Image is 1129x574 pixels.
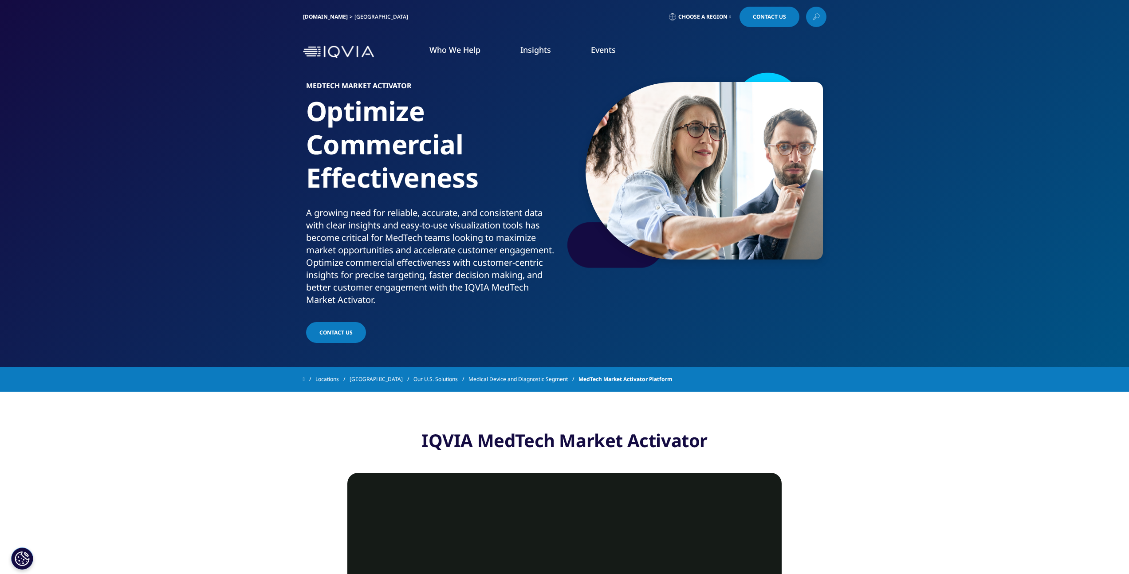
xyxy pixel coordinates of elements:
[678,13,728,20] span: Choose a Region
[578,371,673,387] span: MedTech Market Activator Platform
[429,44,480,55] a: Who We Help
[468,371,578,387] a: Medical Device and Diagnostic Segment
[586,82,823,259] img: 2445-mentor-analyzing-growth-business-plan-with-executive-managers-using-lap.png
[306,94,561,207] h1: Optimize Commercial Effectiveness
[306,207,561,306] div: A growing need for reliable, accurate, and consistent data with clear insights and easy-to-use vi...
[303,13,348,20] a: [DOMAIN_NAME]
[740,7,799,27] a: Contact Us
[350,371,413,387] a: [GEOGRAPHIC_DATA]
[306,322,366,343] a: CONTACT US
[591,44,616,55] a: Events
[319,329,353,336] span: CONTACT US
[413,371,468,387] a: Our U.S. Solutions
[303,46,374,59] img: IQVIA Healthcare Information Technology and Pharma Clinical Research Company
[315,371,350,387] a: Locations
[347,429,782,452] div: IQVIA MedTech Market Activator
[378,31,826,73] nav: Primary
[520,44,551,55] a: Insights
[11,547,33,570] button: Cookie-instellingen
[354,13,412,20] div: [GEOGRAPHIC_DATA]
[753,14,786,20] span: Contact Us
[306,82,561,94] h6: MEDTECH MARKET ACTIVATOR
